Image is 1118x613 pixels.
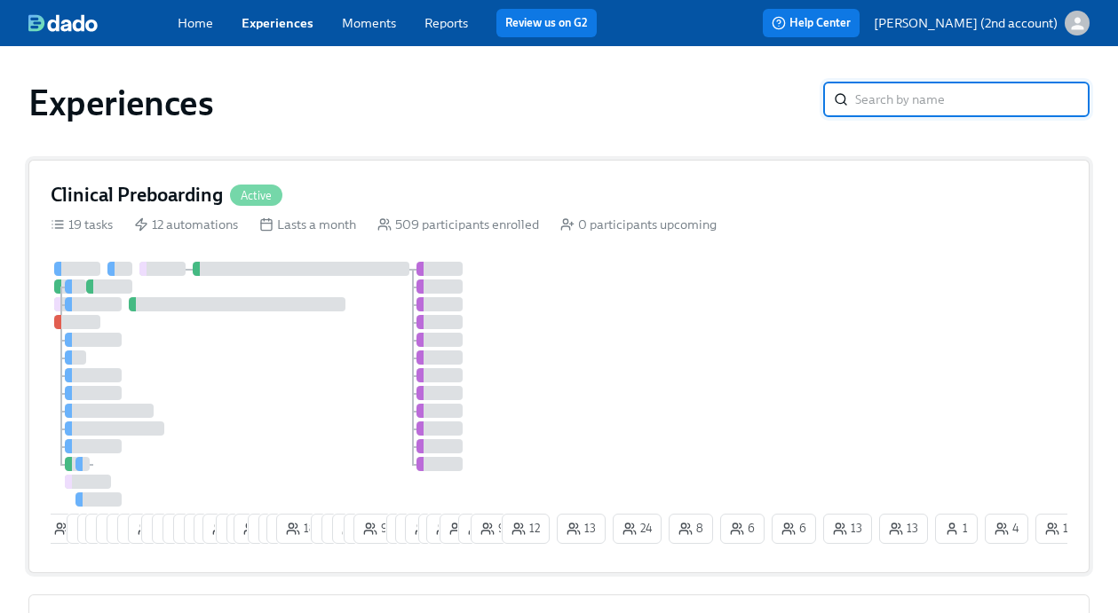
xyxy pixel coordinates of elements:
[823,514,872,544] button: 13
[426,514,475,544] button: 23
[202,514,250,544] button: 27
[266,514,314,544] button: 12
[28,82,214,124] h1: Experiences
[212,520,241,538] span: 27
[344,514,387,544] button: 4
[178,15,213,31] a: Home
[874,11,1090,35] button: [PERSON_NAME] (2nd account)
[173,514,216,544] button: 7
[363,520,388,538] span: 9
[134,216,238,233] div: 12 automations
[172,520,196,538] span: 5
[560,216,717,233] div: 0 participants upcoming
[96,514,145,544] button: 23
[248,514,290,544] button: 7
[163,514,206,544] button: 5
[720,514,765,544] button: 6
[226,520,250,538] span: 4
[127,520,156,538] span: 13
[468,520,496,538] span: 11
[54,520,79,538] span: 8
[152,514,195,544] button: 3
[855,82,1090,117] input: Search by name
[226,514,269,544] button: 2
[502,514,550,544] button: 12
[440,514,483,544] button: 3
[138,520,167,538] span: 13
[505,14,588,32] a: Review us on G2
[833,520,862,538] span: 13
[116,520,146,538] span: 15
[331,520,356,538] span: 8
[321,520,345,538] span: 9
[117,514,166,544] button: 13
[781,520,806,538] span: 6
[151,520,175,538] span: 3
[107,514,155,544] button: 15
[286,520,316,538] span: 18
[28,14,98,32] img: dado
[945,520,968,538] span: 1
[162,520,186,538] span: 3
[449,520,473,538] span: 3
[480,520,505,538] span: 9
[985,514,1028,544] button: 4
[889,520,918,538] span: 13
[772,514,816,544] button: 6
[874,14,1058,32] p: [PERSON_NAME] (2nd account)
[28,14,178,32] a: dado
[95,520,124,538] span: 24
[321,514,366,544] button: 8
[557,514,606,544] button: 13
[184,514,227,544] button: 4
[405,514,454,544] button: 14
[128,514,177,544] button: 13
[28,160,1090,573] a: Clinical PreboardingActive19 tasks 12 automations Lasts a month 509 participants enrolled 0 parti...
[879,514,928,544] button: 13
[44,514,89,544] button: 8
[395,514,442,544] button: 17
[342,520,367,538] span: 9
[353,514,398,544] button: 9
[471,514,515,544] button: 9
[216,514,259,544] button: 4
[458,514,506,544] button: 11
[935,514,978,544] button: 1
[386,514,429,544] button: 7
[243,520,274,538] span: 19
[669,514,713,544] button: 8
[678,520,703,538] span: 8
[51,216,113,233] div: 19 tasks
[259,216,356,233] div: Lasts a month
[234,514,283,544] button: 19
[311,514,355,544] button: 9
[763,9,860,37] button: Help Center
[1045,520,1075,538] span: 10
[377,216,539,233] div: 509 participants enrolled
[51,182,223,208] h4: Clinical Preboarding
[496,9,597,37] button: Review us on G2
[141,514,185,544] button: 3
[613,514,662,544] button: 24
[258,520,281,538] span: 7
[511,520,540,538] span: 12
[1035,514,1085,544] button: 10
[415,520,444,538] span: 14
[567,520,596,538] span: 13
[622,520,652,538] span: 24
[418,514,462,544] button: 4
[242,15,313,31] a: Experiences
[230,189,282,202] span: Active
[106,520,135,538] span: 23
[276,514,326,544] button: 18
[332,514,377,544] button: 9
[730,520,755,538] span: 6
[76,520,100,538] span: 5
[424,15,468,31] a: Reports
[67,514,110,544] button: 5
[85,514,134,544] button: 24
[342,15,396,31] a: Moments
[436,520,465,538] span: 23
[194,514,238,544] button: 8
[772,14,851,32] span: Help Center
